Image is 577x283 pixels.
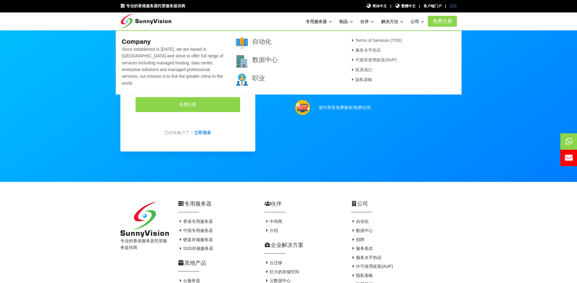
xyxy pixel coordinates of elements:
img: 002-town.png [236,55,248,67]
trans: 公司 [411,19,419,24]
a: 硬盘存储服务器 [178,237,213,242]
a: 可接受使用政策(AUP) [350,57,397,62]
a: Terms of Services (TOS) [350,38,402,43]
trans: 硬盘存储服务器 [183,237,213,242]
a: 服务水平协议 [351,255,382,260]
a: 云数据中心 [264,278,291,283]
trans: 隐私策略 [355,77,372,82]
trans: 制品 [339,19,348,24]
trans: 中国专用服务器 [183,228,213,233]
a: SSD存储服务器 [178,246,213,251]
img: 001-brand.png [236,37,248,49]
a: 服务水平协议 [350,48,381,53]
trans: 专业的香港服务器托管服务提供商 [126,4,185,8]
a: 服务条款 [351,246,373,251]
a: 介绍 [264,228,278,233]
a: 中国专用服务器 [178,228,213,233]
a: 客户端门户 [424,4,442,8]
a: 许可使用政策(AUP) [351,264,393,269]
trans: 云服务器 [183,278,200,283]
trans: 云数据中心 [270,278,291,283]
trans: 伙伴 [360,19,369,24]
trans: 可接受使用政策(AUP) [355,57,397,62]
img: SunnyVision Limited [120,202,169,238]
trans: 许可使用政策(AUP) [356,264,393,269]
trans: 其他产品 [184,260,206,266]
a: 云服务器 [178,278,200,283]
trans: 介绍 [270,228,278,233]
trans: 巨大的存储空间 [270,269,299,274]
trans: 签约享受免费服务/免费试用。 [319,105,375,110]
b: Company [122,38,151,45]
a: 简体中文 [366,3,387,9]
a: 伙伴 [360,16,374,27]
a: 职业 [252,74,265,81]
a: 巨大的存储空间 [264,269,300,274]
span: Since established in [DATE], we are based in [GEOGRAPHIC_DATA] and strive to offer full range of ... [122,47,223,86]
div: 公司 [116,30,461,95]
a: 繁體中文 [395,3,416,9]
li: | [445,3,446,9]
trans: 企业解决方案 [271,242,304,248]
a: 隐私策略 [350,77,373,82]
trans: 香港专用服务器 [183,219,213,224]
trans: 数据中心 [356,228,373,233]
button: 免费注册 [136,97,240,112]
trans: 免费注册 [433,19,452,24]
a: 免费注册 [428,16,457,27]
trans: 服务条款 [356,246,373,251]
trans: 简体中文 [372,4,387,8]
trans: 服务水平协议 [356,255,381,260]
trans: 隐私策略 [356,273,373,278]
trans: 伙伴 [271,201,282,207]
trans: 专业的香港服务器托管服务提供商 [120,238,167,250]
a: 专用服务器 [306,16,332,27]
a: 隐私策略 [351,273,373,278]
a: 联系我们 [350,67,373,72]
a: 解决方法 [381,16,403,27]
a: 登录 [450,4,457,8]
trans: 繁體中文 [401,4,416,8]
li: | [419,3,420,9]
trans: 公司 [357,201,368,207]
img: 003-research.png [236,73,248,86]
trans: 专用服务器 [306,19,327,24]
a: 数据中心 [351,228,373,233]
a: 制品 [339,16,353,27]
trans: 服务水平协议 [355,48,381,53]
img: support.png [295,100,310,115]
trans: 解决方法 [381,19,398,24]
trans: 免费注册 [179,102,196,107]
a: 数据中心 [252,56,278,63]
a: 招聘 [351,237,365,242]
trans: 已经有账户了？ [164,130,194,135]
a: 自动化 [351,219,369,224]
trans: 专用服务器 [184,201,212,207]
trans: 自动化 [356,219,369,224]
a: 云迁移 [264,260,283,265]
a: 香港专用服务器 [178,219,213,224]
trans: 中间商 [270,219,282,224]
a: 立即登录 [194,130,211,135]
a: 中间商 [264,219,283,224]
trans: 联系我们 [355,67,372,72]
trans: 云迁移 [270,260,282,265]
trans: SSD存储服务器 [183,246,213,251]
trans: 招聘 [356,237,364,242]
a: 自动化 [252,38,271,45]
a: 公司 [411,16,424,27]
